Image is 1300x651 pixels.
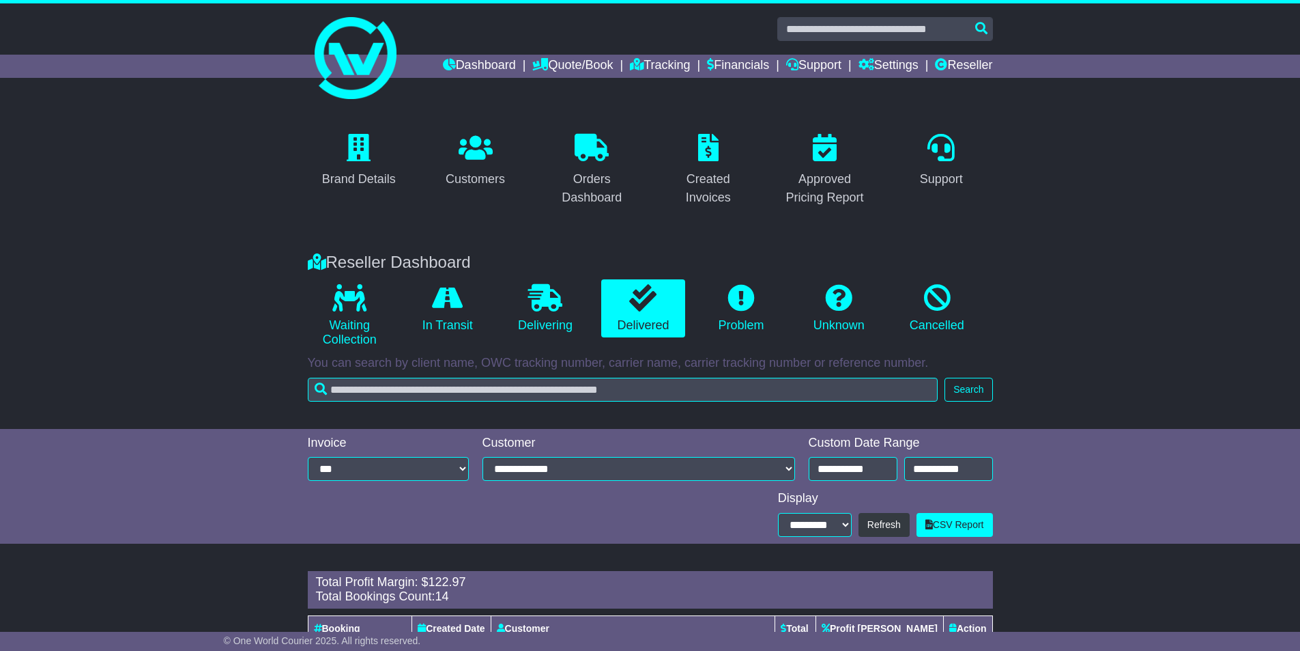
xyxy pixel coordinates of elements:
th: Total [775,615,816,641]
a: CSV Report [916,513,993,537]
button: Search [944,378,992,402]
span: 14 [435,590,449,603]
a: Orders Dashboard [540,129,644,212]
div: Orders Dashboard [549,170,635,207]
button: Refresh [858,513,910,537]
a: Financials [707,55,769,78]
th: Profit [PERSON_NAME] [816,615,944,641]
a: Tracking [630,55,690,78]
div: Approved Pricing Report [782,170,867,207]
a: In Transit [405,279,489,338]
a: Delivering [503,279,587,338]
a: Delivered [601,279,685,338]
a: Approved Pricing Report [773,129,876,212]
a: Problem [699,279,783,338]
a: Settings [858,55,919,78]
a: Support [786,55,841,78]
th: Customer [491,615,775,641]
a: Unknown [797,279,881,338]
span: © One World Courier 2025. All rights reserved. [224,635,421,646]
a: Customers [437,129,514,193]
th: Booking [308,615,412,641]
div: Brand Details [322,170,396,189]
div: Invoice [308,436,469,451]
th: Action [943,615,992,641]
div: Support [920,170,963,189]
div: Customers [446,170,505,189]
div: Display [778,491,993,506]
a: Dashboard [443,55,516,78]
a: Brand Details [313,129,405,193]
p: You can search by client name, OWC tracking number, carrier name, carrier tracking number or refe... [308,356,993,371]
div: Total Bookings Count: [316,590,985,605]
a: Created Invoices [657,129,760,212]
th: Created Date [412,615,491,641]
span: 122.97 [429,575,466,589]
a: Waiting Collection [308,279,392,352]
a: Reseller [935,55,992,78]
a: Cancelled [895,279,979,338]
div: Total Profit Margin: $ [316,575,985,590]
div: Reseller Dashboard [301,253,1000,273]
a: Support [911,129,972,193]
div: Created Invoices [666,170,751,207]
a: Quote/Book [532,55,613,78]
div: Customer [482,436,795,451]
div: Custom Date Range [809,436,993,451]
